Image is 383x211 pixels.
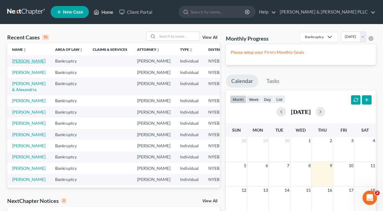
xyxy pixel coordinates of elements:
[370,162,376,169] span: 11
[261,95,274,103] button: day
[372,137,376,144] span: 4
[42,35,49,40] div: 15
[132,174,175,185] td: [PERSON_NAME]
[50,185,88,208] td: Bankruptcy
[12,132,45,137] a: [PERSON_NAME]
[12,166,45,171] a: [PERSON_NAME]
[226,75,258,88] a: Calendar
[263,137,269,144] span: 29
[375,191,380,195] span: 2
[12,109,45,115] a: [PERSON_NAME]
[329,137,333,144] span: 2
[12,154,45,159] a: [PERSON_NAME]
[204,95,233,106] td: NYEB
[204,129,233,140] td: NYEB
[204,67,233,78] td: NYEB
[204,151,233,163] td: NYEB
[137,47,160,52] a: Attorneyunfold_more
[296,127,306,133] span: Wed
[132,78,175,95] td: [PERSON_NAME]
[204,174,233,185] td: NYEB
[308,162,311,169] span: 8
[23,48,26,52] i: unfold_more
[50,118,88,129] td: Bankruptcy
[284,187,290,194] span: 14
[175,185,204,208] td: Individual
[50,67,88,78] td: Bankruptcy
[204,140,233,151] td: NYEB
[50,55,88,66] td: Bankruptcy
[204,185,233,208] td: NYEB
[175,140,204,151] td: Individual
[156,48,160,52] i: unfold_more
[50,140,88,151] td: Bankruptcy
[348,187,354,194] span: 17
[246,95,261,103] button: week
[12,121,45,126] a: [PERSON_NAME]
[50,163,88,174] td: Bankruptcy
[276,127,283,133] span: Tue
[291,109,311,115] h2: [DATE]
[79,48,83,52] i: unfold_more
[261,75,285,88] a: Tasks
[329,162,333,169] span: 9
[175,151,204,163] td: Individual
[55,47,83,52] a: Area of Lawunfold_more
[241,187,247,194] span: 12
[230,95,246,103] button: month
[12,143,45,148] a: [PERSON_NAME]
[241,137,247,144] span: 28
[175,55,204,66] td: Individual
[132,55,175,66] td: [PERSON_NAME]
[12,177,45,182] a: [PERSON_NAME]
[132,151,175,163] td: [PERSON_NAME]
[232,127,241,133] span: Sun
[175,163,204,174] td: Individual
[361,127,369,133] span: Sat
[50,95,88,106] td: Bankruptcy
[265,162,269,169] span: 6
[274,95,285,103] button: list
[191,6,246,17] input: Search by name...
[175,118,204,129] td: Individual
[189,48,193,52] i: unfold_more
[61,198,67,203] div: 0
[50,106,88,118] td: Bankruptcy
[132,118,175,129] td: [PERSON_NAME]
[132,140,175,151] td: [PERSON_NAME]
[286,162,290,169] span: 7
[116,7,155,17] a: Client Portal
[175,95,204,106] td: Individual
[327,187,333,194] span: 16
[175,67,204,78] td: Individual
[350,137,354,144] span: 3
[91,7,116,17] a: Home
[12,70,45,75] a: [PERSON_NAME]
[277,7,375,17] a: [PERSON_NAME] & [PERSON_NAME] PLLC
[226,35,269,42] h3: Monthly Progress
[180,47,193,52] a: Typeunfold_more
[12,98,45,103] a: [PERSON_NAME]
[88,43,132,55] th: Claims & Services
[175,106,204,118] td: Individual
[348,162,354,169] span: 10
[253,127,263,133] span: Mon
[204,163,233,174] td: NYEB
[175,78,204,95] td: Individual
[50,129,88,140] td: Bankruptcy
[204,106,233,118] td: NYEB
[204,78,233,95] td: NYEB
[12,58,45,63] a: [PERSON_NAME]
[50,78,88,95] td: Bankruptcy
[202,35,217,40] a: View All
[202,199,217,203] a: View All
[204,55,233,66] td: NYEB
[204,118,233,129] td: NYEB
[305,187,311,194] span: 15
[12,81,45,92] a: [PERSON_NAME] & Alexandria
[256,7,276,17] a: Help
[50,151,88,163] td: Bankruptcy
[132,67,175,78] td: [PERSON_NAME]
[63,10,83,14] span: New Case
[175,174,204,185] td: Individual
